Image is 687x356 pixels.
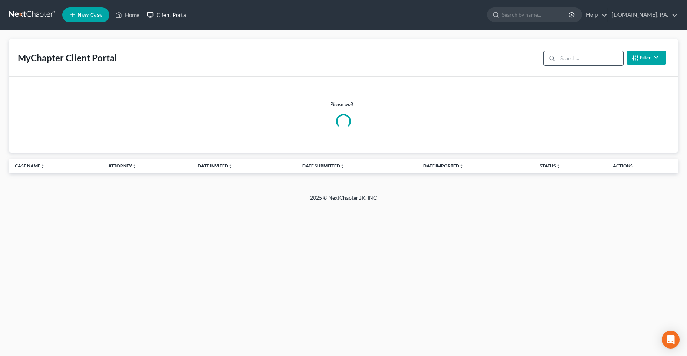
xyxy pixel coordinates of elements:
[143,8,191,22] a: Client Portal
[556,164,561,169] i: unfold_more
[582,8,607,22] a: Help
[15,101,672,108] p: Please wait...
[540,163,561,169] a: Statusunfold_more
[132,164,137,169] i: unfold_more
[608,8,678,22] a: [DOMAIN_NAME], P.A.
[108,163,137,169] a: Attorneyunfold_more
[459,164,464,169] i: unfold_more
[15,163,45,169] a: Case Nameunfold_more
[558,51,623,65] input: Search...
[228,164,233,169] i: unfold_more
[78,12,102,18] span: New Case
[302,163,345,169] a: Date Submittedunfold_more
[132,194,555,208] div: 2025 © NextChapterBK, INC
[607,159,678,173] th: Actions
[18,52,117,64] div: MyChapter Client Portal
[340,164,345,169] i: unfold_more
[198,163,233,169] a: Date Invitedunfold_more
[112,8,143,22] a: Home
[423,163,464,169] a: Date Importedunfold_more
[627,51,666,65] button: Filter
[40,164,45,169] i: unfold_more
[502,8,570,22] input: Search by name...
[662,331,680,349] div: Open Intercom Messenger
